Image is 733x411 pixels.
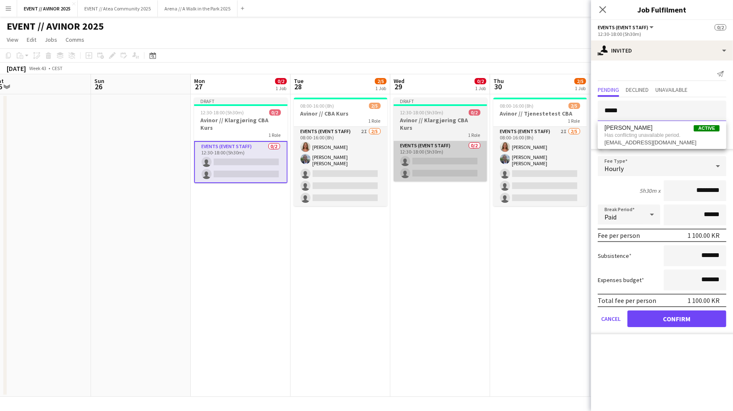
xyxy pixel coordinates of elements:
[468,132,480,138] span: 1 Role
[301,103,334,109] span: 08:00-16:00 (8h)
[394,116,487,131] h3: Avinor // Klargjøring CBA Kurs
[7,64,26,73] div: [DATE]
[694,125,720,131] span: Active
[276,85,286,91] div: 1 Job
[194,98,288,183] app-job-card: Draft12:30-18:00 (5h30m)0/2Avinor // Klargjøring CBA Kurs1 RoleEvents (Event Staff)0/212:30-18:00...
[394,98,487,182] app-job-card: Draft12:30-18:00 (5h30m)0/2Avinor // Klargjøring CBA Kurs1 RoleEvents (Event Staff)0/212:30-18:00...
[78,0,158,17] button: EVENT // Atea Community 2025
[94,77,104,85] span: Sun
[375,85,386,91] div: 1 Job
[591,4,733,15] h3: Job Fulfilment
[598,24,655,30] button: Events (Event Staff)
[688,231,720,240] div: 1 100.00 KR
[269,109,281,116] span: 0/2
[45,36,57,43] span: Jobs
[201,109,244,116] span: 12:30-18:00 (5h30m)
[7,36,18,43] span: View
[369,118,381,124] span: 1 Role
[604,124,652,131] span: Alban Idrizi
[604,164,624,173] span: Hourly
[493,77,504,85] span: Thu
[598,252,632,260] label: Subsistence
[66,36,84,43] span: Comms
[62,34,88,45] a: Comms
[7,20,104,33] h1: EVENT // AVINOR 2025
[27,36,36,43] span: Edit
[688,296,720,305] div: 1 100.00 KR
[269,132,281,138] span: 1 Role
[493,110,587,117] h3: Avinor // Tjenestetest CBA
[193,82,205,91] span: 27
[392,82,404,91] span: 29
[3,34,22,45] a: View
[469,109,480,116] span: 0/2
[598,276,644,284] label: Expenses budget
[591,40,733,61] div: Invited
[93,82,104,91] span: 26
[598,87,619,93] span: Pending
[568,118,580,124] span: 1 Role
[574,78,586,84] span: 2/5
[598,31,726,37] div: 12:30-18:00 (5h30m)
[394,98,487,104] div: Draft
[52,65,63,71] div: CEST
[604,131,720,139] span: Has conflicting unavailable period.
[493,98,587,206] app-job-card: 08:00-16:00 (8h)2/5Avinor // Tjenestetest CBA1 RoleEvents (Event Staff)2I2/508:00-16:00 (8h)[PERS...
[194,98,288,104] div: Draft
[598,310,624,327] button: Cancel
[394,77,404,85] span: Wed
[23,34,40,45] a: Edit
[194,116,288,131] h3: Avinor // Klargjøring CBA Kurs
[294,98,387,206] app-job-card: 08:00-16:00 (8h)2/5Avinor // CBA Kurs1 RoleEvents (Event Staff)2I2/508:00-16:00 (8h)[PERSON_NAME]...
[639,187,660,194] div: 5h30m x
[598,296,656,305] div: Total fee per person
[28,65,48,71] span: Week 43
[294,127,387,206] app-card-role: Events (Event Staff)2I2/508:00-16:00 (8h)[PERSON_NAME][PERSON_NAME] [PERSON_NAME]
[158,0,238,17] button: Arena // A Walk in the Park 2025
[604,213,617,221] span: Paid
[475,78,486,84] span: 0/2
[41,34,61,45] a: Jobs
[275,78,287,84] span: 0/2
[500,103,534,109] span: 08:00-16:00 (8h)
[194,77,205,85] span: Mon
[575,85,586,91] div: 1 Job
[194,141,288,183] app-card-role: Events (Event Staff)0/212:30-18:00 (5h30m)
[294,110,387,117] h3: Avinor // CBA Kurs
[626,87,649,93] span: Declined
[604,139,720,146] span: alban_idrizi@hotmail.com
[598,231,640,240] div: Fee per person
[294,77,303,85] span: Tue
[17,0,78,17] button: EVENT // AVINOR 2025
[394,141,487,182] app-card-role: Events (Event Staff)0/212:30-18:00 (5h30m)
[375,78,387,84] span: 2/5
[569,103,580,109] span: 2/5
[627,310,726,327] button: Confirm
[475,85,486,91] div: 1 Job
[400,109,444,116] span: 12:30-18:00 (5h30m)
[293,82,303,91] span: 28
[715,24,726,30] span: 0/2
[655,87,688,93] span: Unavailable
[493,127,587,206] app-card-role: Events (Event Staff)2I2/508:00-16:00 (8h)[PERSON_NAME][PERSON_NAME] [PERSON_NAME]
[492,82,504,91] span: 30
[369,103,381,109] span: 2/5
[598,24,648,30] span: Events (Event Staff)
